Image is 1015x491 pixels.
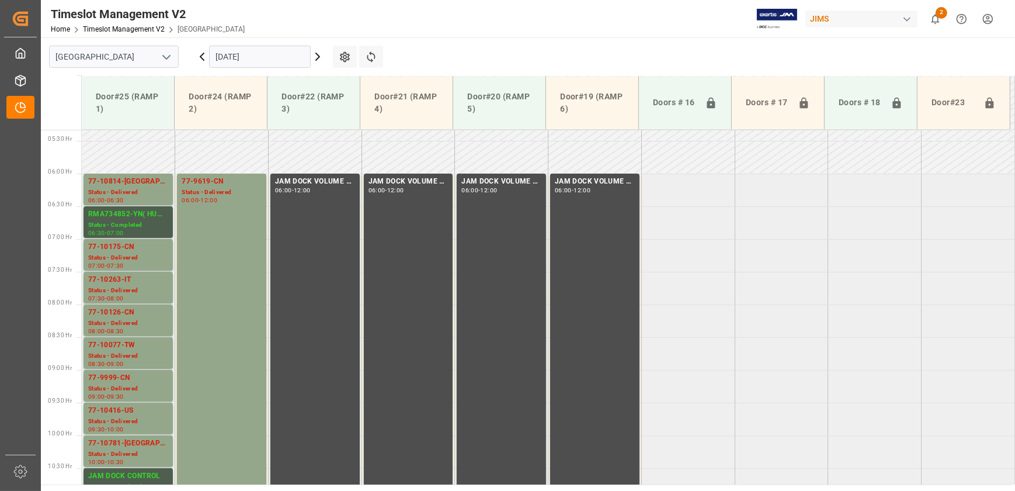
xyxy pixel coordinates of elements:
div: Status - Delivered [88,286,168,296]
div: Doors # 18 [834,92,886,114]
div: 10:30 [107,459,124,465]
div: Door#20 (RAMP 5) [463,86,536,120]
div: 77-9619-CN [182,176,262,188]
div: - [105,394,107,399]
div: 12:00 [294,188,311,193]
button: JIMS [805,8,922,30]
div: 12:00 [481,188,498,193]
div: RMA734852-YN( HUMAN TOUCH CHAIR) [88,209,168,220]
span: 09:00 Hr [48,365,72,371]
div: Door#19 (RAMP 6) [555,86,629,120]
div: - [105,198,107,203]
div: 77-10077-TW [88,340,168,351]
img: Exertis%20JAM%20-%20Email%20Logo.jpg_1722504956.jpg [757,9,797,29]
div: JAM DOCK VOLUME CONTROL [369,176,449,188]
span: 06:00 Hr [48,168,72,175]
div: JAM DOCK VOLUME CONTROL [275,176,355,188]
span: 10:30 Hr [48,463,72,469]
div: - [105,329,107,334]
div: 08:00 [107,296,124,301]
input: DD.MM.YYYY [209,46,311,68]
div: JAM DOCK CONTROL [88,471,168,482]
button: open menu [157,48,175,66]
div: - [385,188,387,193]
div: - [105,459,107,465]
div: 12:00 [573,188,590,193]
div: JIMS [805,11,917,27]
span: 07:30 Hr [48,267,72,273]
div: Status - Delivered [88,449,168,459]
div: JAM DOCK VOLUME CONTROL [461,176,541,188]
div: 06:00 [369,188,385,193]
div: 09:30 [88,427,105,432]
span: 09:30 Hr [48,397,72,404]
div: 08:30 [88,361,105,366]
div: 08:30 [107,329,124,334]
div: 08:00 [88,329,105,334]
div: 06:00 [461,188,478,193]
div: 07:30 [107,263,124,268]
div: 77-10126-CN [88,307,168,319]
span: 06:30 Hr [48,201,72,208]
div: Door#22 (RAMP 3) [277,86,350,120]
div: 77-10416-US [88,405,168,417]
div: 07:00 [107,230,124,236]
div: 77-10263-IT [88,274,168,286]
div: - [105,361,107,366]
div: 06:00 [555,188,572,193]
a: Timeslot Management V2 [83,25,165,33]
a: Home [51,25,70,33]
div: 06:30 [88,230,105,236]
div: 09:00 [88,394,105,399]
div: 06:30 [107,198,124,203]
div: 77-9999-CN [88,372,168,384]
div: Status - Delivered [88,417,168,427]
span: 08:30 Hr [48,332,72,338]
div: Door#24 (RAMP 2) [184,86,258,120]
div: - [105,427,107,432]
div: Doors # 17 [741,92,793,114]
div: Door#23 [927,92,979,114]
div: Status - Delivered [88,253,168,263]
div: - [105,296,107,301]
div: 09:00 [107,361,124,366]
div: 77-10814-[GEOGRAPHIC_DATA] [88,176,168,188]
div: 12:00 [387,188,404,193]
input: Type to search/select [49,46,179,68]
div: Timeslot Management V2 [51,5,245,23]
button: Help Center [948,6,975,32]
div: 10:00 [88,459,105,465]
div: Status - Delivered [88,188,168,198]
div: Status - Delivered [88,319,168,329]
div: 12:00 [200,198,217,203]
div: Door#21 (RAMP 4) [370,86,443,120]
span: 05:30 Hr [48,136,72,142]
div: JAM DOCK VOLUME CONTROL [555,176,635,188]
div: 10:00 [107,427,124,432]
div: 07:00 [88,263,105,268]
span: 08:00 Hr [48,299,72,306]
div: Status - Delivered [182,188,262,198]
div: - [478,188,480,193]
button: show 2 new notifications [922,6,948,32]
div: 77-10781-[GEOGRAPHIC_DATA] [88,438,168,449]
div: Status - Delivered [88,351,168,361]
div: - [105,230,107,236]
div: Status - Completed [88,220,168,230]
div: 07:30 [88,296,105,301]
span: 10:00 Hr [48,430,72,437]
div: 09:30 [107,394,124,399]
div: - [292,188,294,193]
span: 2 [936,7,947,19]
div: Doors # 16 [648,92,700,114]
div: - [105,263,107,268]
div: - [199,198,200,203]
div: Door#25 (RAMP 1) [91,86,165,120]
div: Status - Delivered [88,384,168,394]
div: 77-10175-CN [88,241,168,253]
div: 06:00 [88,198,105,203]
div: - [572,188,573,193]
div: 06:00 [182,198,199,203]
span: 07:00 Hr [48,234,72,240]
div: 06:00 [275,188,292,193]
